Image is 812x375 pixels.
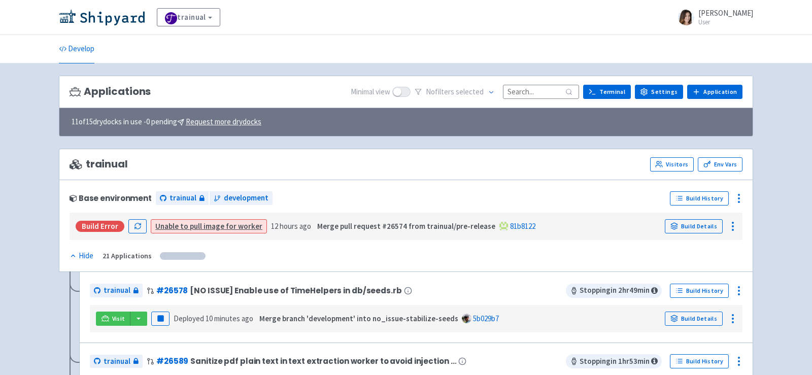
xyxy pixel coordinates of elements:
small: User [698,19,753,25]
span: trainual [70,158,128,170]
input: Search... [503,85,579,98]
span: Sanitize pdf plain text in text extraction worker to avoid injection … [190,357,456,365]
a: trainual [157,8,220,26]
a: [PERSON_NAME] User [672,9,753,25]
button: Hide [70,250,94,262]
a: Build History [670,354,729,368]
img: Shipyard logo [59,9,145,25]
span: 11 of 15 drydocks in use - 0 pending [72,116,261,128]
a: development [210,191,273,205]
a: Application [687,85,742,99]
span: [PERSON_NAME] [698,8,753,18]
a: Develop [59,35,94,63]
div: Base environment [70,194,152,202]
a: 81b8122 [510,221,535,231]
a: Visitors [650,157,694,172]
a: Build Details [665,312,723,326]
span: selected [456,87,484,96]
time: 12 hours ago [271,221,311,231]
span: Deployed [174,314,253,323]
span: development [224,192,268,204]
strong: Merge branch 'development' into no_issue-stabilize-seeds [259,314,458,323]
a: Terminal [583,85,631,99]
h3: Applications [70,86,151,97]
a: #26589 [156,356,188,366]
time: 10 minutes ago [206,314,253,323]
a: Build History [670,191,729,206]
a: Build Details [665,219,723,233]
div: Build Error [76,221,124,232]
div: Hide [70,250,93,262]
span: trainual [170,192,196,204]
a: Env Vars [698,157,742,172]
a: 5b029b7 [473,314,499,323]
span: [NO ISSUE] Enable use of TimeHelpers in db/seeds.rb [190,286,401,295]
a: Build History [670,284,729,298]
span: trainual [104,285,130,296]
button: Pause [151,312,170,326]
u: Request more drydocks [186,117,261,126]
a: Settings [635,85,683,99]
a: Visit [96,312,130,326]
span: Minimal view [351,86,390,98]
span: No filter s [426,86,484,98]
a: #26578 [156,285,188,296]
strong: Merge pull request #26574 from trainual/pre-release [317,221,495,231]
div: 21 Applications [103,250,152,262]
span: Visit [112,315,125,323]
span: trainual [104,356,130,367]
a: trainual [90,355,143,368]
a: trainual [90,284,143,297]
span: Stopping in 1 hr 53 min [566,354,662,368]
span: Stopping in 2 hr 49 min [566,284,662,298]
a: trainual [156,191,209,205]
a: Unable to pull image for worker [155,221,262,231]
